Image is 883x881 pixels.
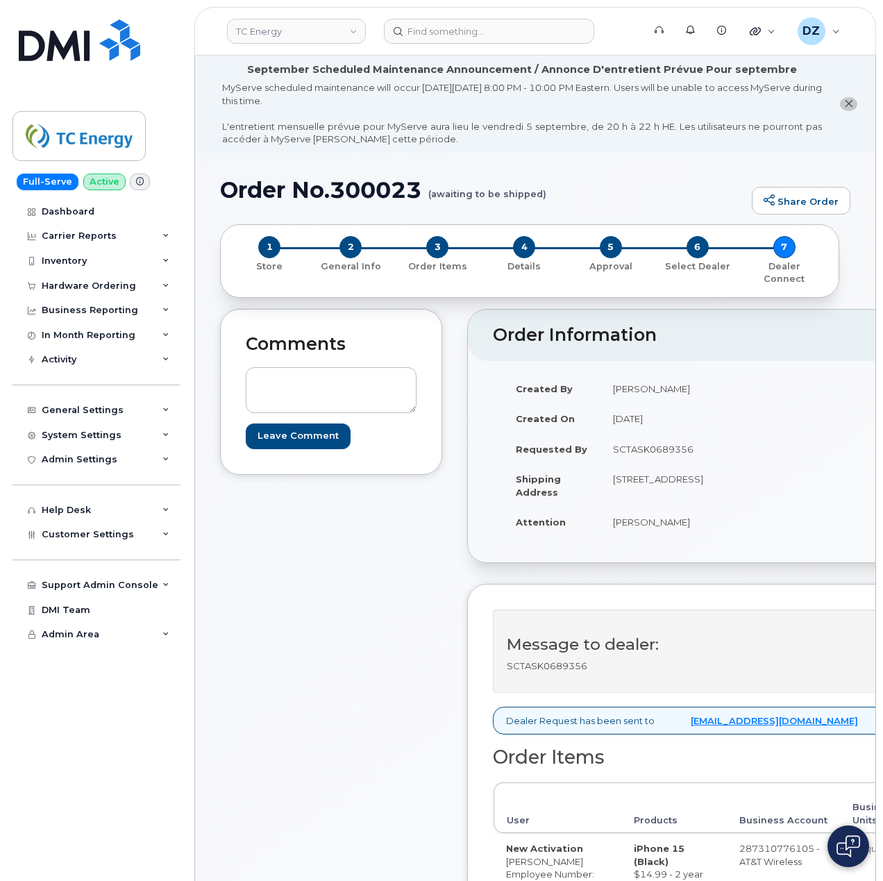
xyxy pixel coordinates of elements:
[659,260,735,273] p: Select Dealer
[516,473,561,498] strong: Shipping Address
[513,236,535,258] span: 4
[487,260,562,273] p: Details
[687,236,709,258] span: 6
[222,81,822,146] div: MyServe scheduled maintenance will occur [DATE][DATE] 8:00 PM - 10:00 PM Eastern. Users will be u...
[654,258,741,273] a: 6 Select Dealer
[258,236,280,258] span: 1
[220,178,745,202] h1: Order No.300023
[516,413,575,424] strong: Created On
[600,403,735,434] td: [DATE]
[840,97,857,112] button: close notification
[400,260,476,273] p: Order Items
[481,258,568,273] a: 4 Details
[621,782,727,833] th: Products
[634,843,684,867] strong: iPhone 15 (Black)
[339,236,362,258] span: 2
[516,383,573,394] strong: Created By
[237,260,302,273] p: Store
[246,423,351,449] input: Leave Comment
[232,258,308,273] a: 1 Store
[600,434,735,464] td: SCTASK0689356
[426,236,448,258] span: 3
[516,444,587,455] strong: Requested By
[494,782,621,833] th: User
[246,335,417,354] h2: Comments
[691,714,858,728] a: [EMAIL_ADDRESS][DOMAIN_NAME]
[600,374,735,404] td: [PERSON_NAME]
[313,260,389,273] p: General Info
[600,464,735,507] td: [STREET_ADDRESS]
[247,62,797,77] div: September Scheduled Maintenance Announcement / Annonce D'entretient Prévue Pour septembre
[567,258,654,273] a: 5 Approval
[394,258,481,273] a: 3 Order Items
[600,507,735,537] td: [PERSON_NAME]
[428,178,546,199] small: (awaiting to be shipped)
[727,782,840,833] th: Business Account
[516,517,566,528] strong: Attention
[506,843,583,854] strong: New Activation
[752,187,850,215] a: Share Order
[573,260,648,273] p: Approval
[308,258,394,273] a: 2 General Info
[836,835,860,857] img: Open chat
[600,236,622,258] span: 5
